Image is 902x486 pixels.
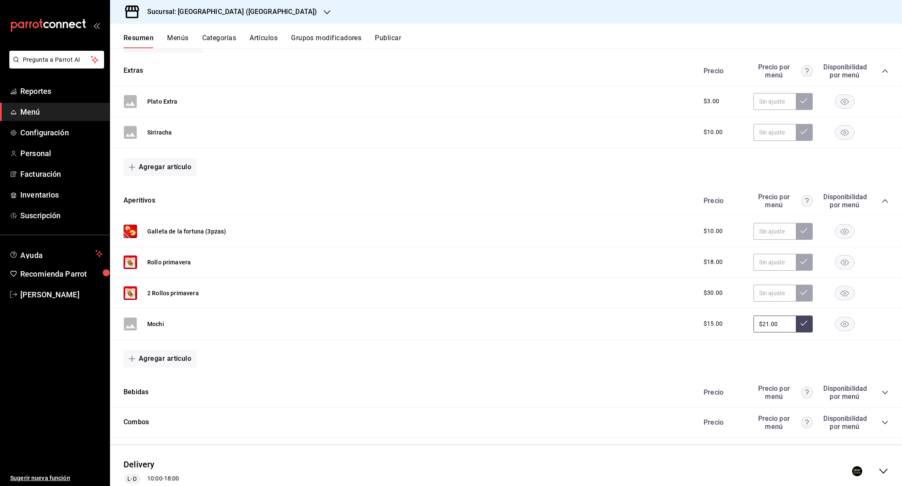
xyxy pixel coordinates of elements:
[882,198,888,204] button: collapse-category-row
[753,254,796,271] input: Sin ajuste
[124,255,137,269] img: Preview
[823,193,866,209] div: Disponibilidad por menú
[695,197,749,205] div: Precio
[124,350,196,368] button: Agregar artículo
[753,124,796,141] input: Sin ajuste
[20,127,103,138] span: Configuración
[823,63,866,79] div: Disponibilidad por menú
[147,227,226,236] button: Galleta de la fortuna (3pzas)
[20,249,92,259] span: Ayuda
[9,51,104,69] button: Pregunta a Parrot AI
[20,289,103,300] span: [PERSON_NAME]
[753,384,813,401] div: Precio por menú
[695,418,749,426] div: Precio
[147,97,178,106] button: Plato Extra
[823,415,866,431] div: Disponibilidad por menú
[147,289,199,297] button: 2 Rollos primavera
[124,417,149,427] button: Combos
[20,268,103,280] span: Recomienda Parrot
[23,55,91,64] span: Pregunta a Parrot AI
[704,227,723,236] span: $10.00
[10,474,103,483] span: Sugerir nueva función
[20,106,103,118] span: Menú
[202,34,236,48] button: Categorías
[882,389,888,396] button: collapse-category-row
[6,61,104,70] a: Pregunta a Parrot AI
[124,158,196,176] button: Agregar artículo
[124,196,155,206] button: Aperitivos
[753,193,813,209] div: Precio por menú
[753,415,813,431] div: Precio por menú
[124,66,143,76] button: Extras
[704,288,723,297] span: $30.00
[140,7,317,17] h3: Sucursal: [GEOGRAPHIC_DATA] ([GEOGRAPHIC_DATA])
[704,97,719,106] span: $3.00
[124,474,179,484] div: 10:00 - 18:00
[695,67,749,75] div: Precio
[93,22,100,29] button: open_drawer_menu
[124,459,155,471] button: Delivery
[124,475,140,483] span: L-D
[20,85,103,97] span: Reportes
[704,128,723,137] span: $10.00
[375,34,401,48] button: Publicar
[704,258,723,266] span: $18.00
[753,285,796,302] input: Sin ajuste
[147,258,191,266] button: Rollo primavera
[20,189,103,200] span: Inventarios
[20,210,103,221] span: Suscripción
[250,34,278,48] button: Artículos
[882,419,888,426] button: collapse-category-row
[823,384,866,401] div: Disponibilidad por menú
[753,93,796,110] input: Sin ajuste
[147,128,172,137] button: Siriracha
[753,316,796,332] input: Sin ajuste
[124,34,154,48] button: Resumen
[753,223,796,240] input: Sin ajuste
[882,68,888,74] button: collapse-category-row
[20,168,103,180] span: Facturación
[147,320,164,328] button: Mochi
[167,34,188,48] button: Menús
[753,63,813,79] div: Precio por menú
[124,286,137,300] img: Preview
[124,34,902,48] div: navigation tabs
[124,387,148,397] button: Bebidas
[695,388,749,396] div: Precio
[704,319,723,328] span: $15.00
[124,225,137,238] img: Preview
[291,34,361,48] button: Grupos modificadores
[20,148,103,159] span: Personal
